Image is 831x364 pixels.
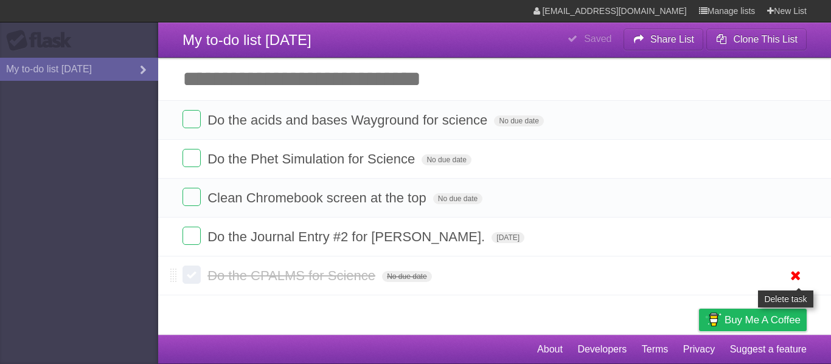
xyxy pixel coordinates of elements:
[492,232,524,243] span: [DATE]
[183,32,311,48] span: My to-do list [DATE]
[733,34,798,44] b: Clone This List
[207,151,418,167] span: Do the Phet Simulation for Science
[706,29,807,50] button: Clone This List
[183,149,201,167] label: Done
[705,309,721,330] img: Buy me a coffee
[584,33,611,44] b: Saved
[207,268,378,283] span: Do the CPALMS for Science
[494,115,543,126] span: No due date
[422,154,471,165] span: No due date
[683,338,715,361] a: Privacy
[207,190,429,205] span: Clean Chromebook screen at the top
[183,266,201,284] label: Done
[650,34,694,44] b: Share List
[725,309,801,331] span: Buy me a coffee
[624,29,704,50] button: Share List
[730,338,807,361] a: Suggest a feature
[537,338,563,361] a: About
[577,338,627,361] a: Developers
[6,30,79,52] div: Flask
[183,110,201,128] label: Done
[382,271,431,282] span: No due date
[699,309,807,331] a: Buy me a coffee
[207,112,490,128] span: Do the acids and bases Wayground for science
[183,227,201,245] label: Done
[433,193,482,204] span: No due date
[183,188,201,206] label: Done
[207,229,488,244] span: Do the Journal Entry #2 for [PERSON_NAME].
[642,338,669,361] a: Terms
